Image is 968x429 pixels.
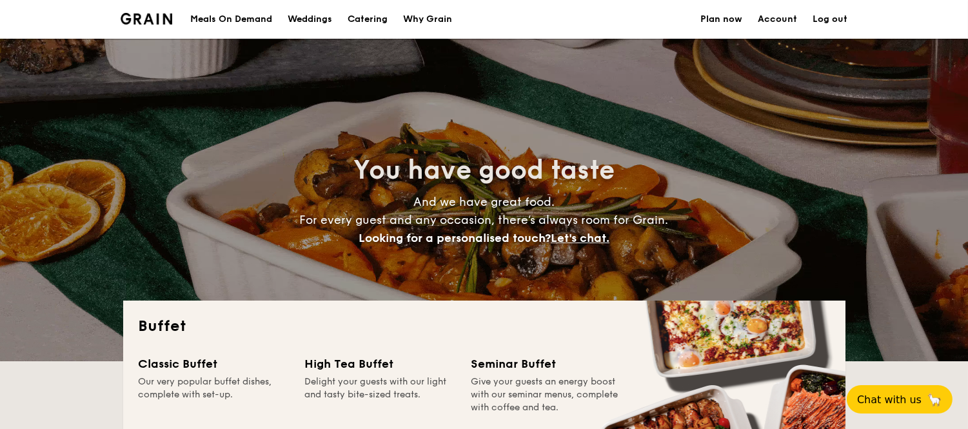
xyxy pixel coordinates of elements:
[857,394,922,406] span: Chat with us
[139,375,290,414] div: Our very popular buffet dishes, complete with set-up.
[471,355,622,373] div: Seminar Buffet
[927,392,942,407] span: 🦙
[359,231,551,245] span: Looking for a personalised touch?
[847,385,953,414] button: Chat with us🦙
[300,195,669,245] span: And we have great food. For every guest and any occasion, there’s always room for Grain.
[353,155,615,186] span: You have good taste
[471,375,622,414] div: Give your guests an energy boost with our seminar menus, complete with coffee and tea.
[305,355,456,373] div: High Tea Buffet
[305,375,456,414] div: Delight your guests with our light and tasty bite-sized treats.
[139,355,290,373] div: Classic Buffet
[121,13,173,25] img: Grain
[121,13,173,25] a: Logotype
[551,231,609,245] span: Let's chat.
[139,316,830,337] h2: Buffet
